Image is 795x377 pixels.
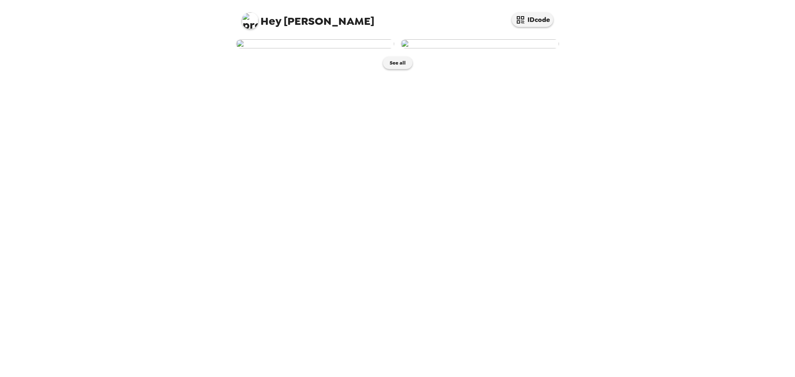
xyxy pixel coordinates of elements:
[260,14,281,29] span: Hey
[242,12,258,29] img: profile pic
[242,8,374,27] span: [PERSON_NAME]
[512,12,553,27] button: IDcode
[236,39,394,48] img: user-266611
[383,57,412,69] button: See all
[401,39,559,48] img: user-266610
